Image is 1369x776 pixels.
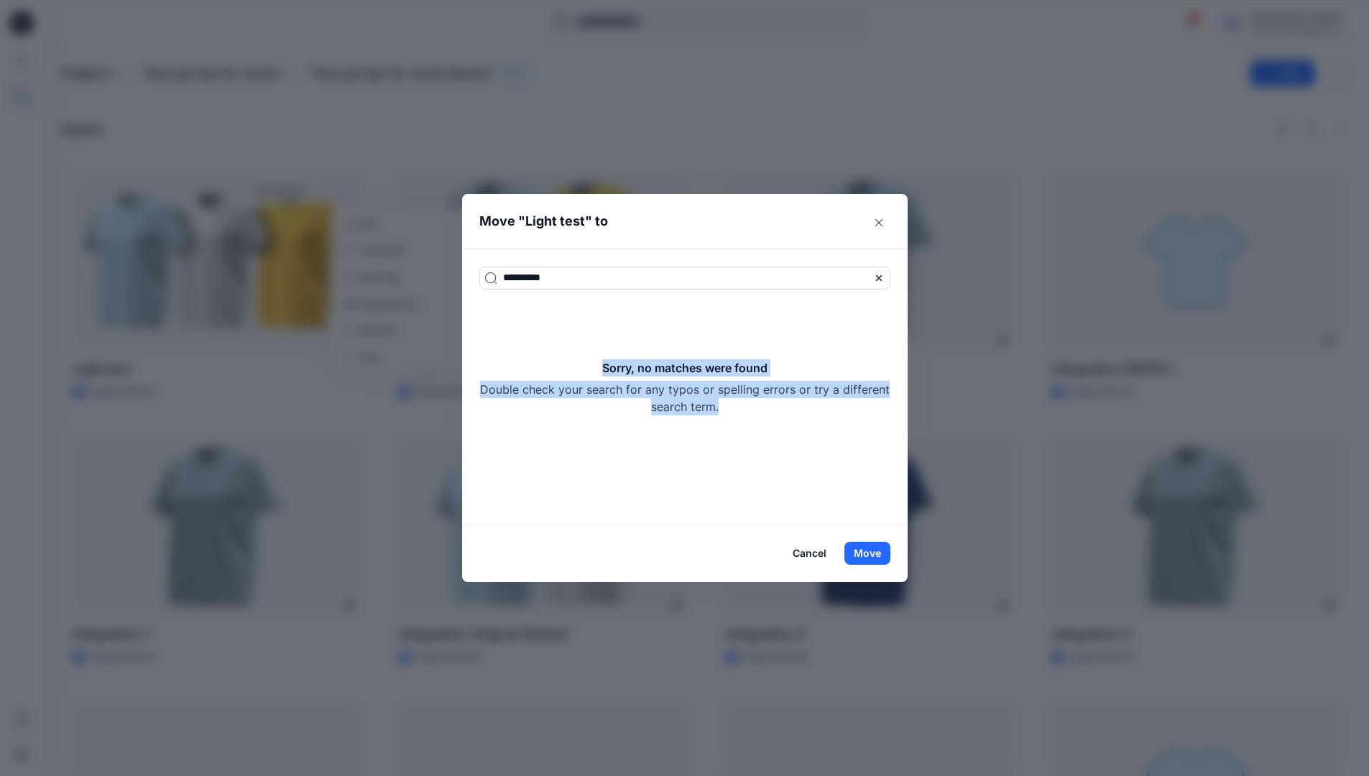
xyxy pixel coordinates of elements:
button: Move [844,542,890,565]
button: Cancel [783,542,836,565]
p: Double check your search for any typos or spelling errors or try a different search term. [479,381,890,415]
button: Close [867,211,890,234]
h5: Sorry, no matches were found [602,359,768,377]
header: Move " " to [462,194,885,249]
p: Light test [525,211,585,231]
